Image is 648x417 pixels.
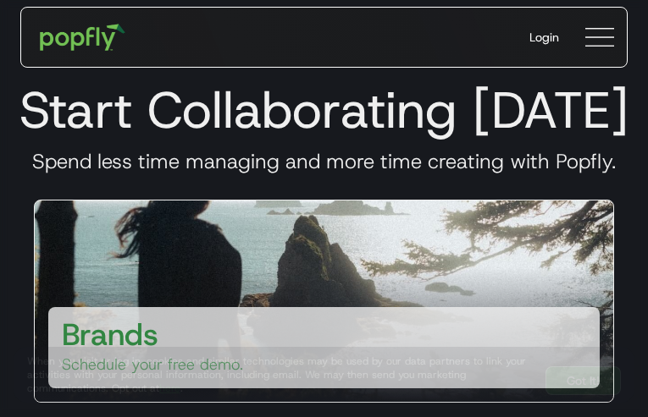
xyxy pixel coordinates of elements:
a: home [28,12,137,63]
a: Got It! [546,366,621,395]
a: here [159,381,180,395]
div: Login [529,29,559,46]
div: When you visit or log in, cookies and similar technologies may be used by our data partners to li... [27,354,532,395]
h1: Start Collaborating [DATE] [14,80,634,140]
h3: Brands [62,314,158,354]
h3: Spend less time managing and more time creating with Popfly. [14,149,634,174]
a: Login [516,15,573,59]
